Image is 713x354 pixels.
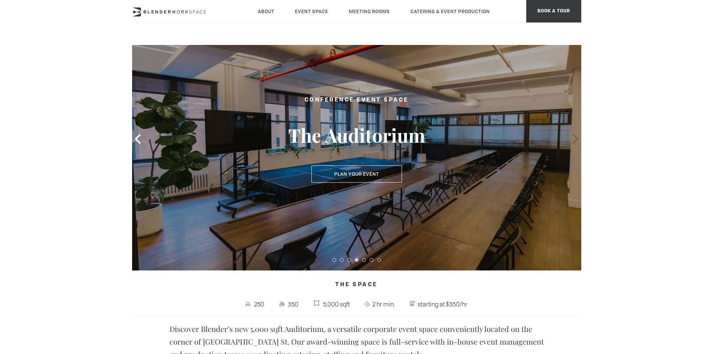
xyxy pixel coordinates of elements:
[578,258,713,354] iframe: Chat Widget
[271,124,443,147] h3: The Auditorium
[271,96,443,105] h2: Conference Event Space
[286,298,300,310] span: 350
[371,298,397,310] span: 2 hr min.
[321,298,352,310] span: 5,000 sqft
[311,166,402,183] button: Plan Your Event
[132,278,581,292] h4: The Space
[253,298,266,310] span: 250
[416,298,469,310] span: starting at $350/hr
